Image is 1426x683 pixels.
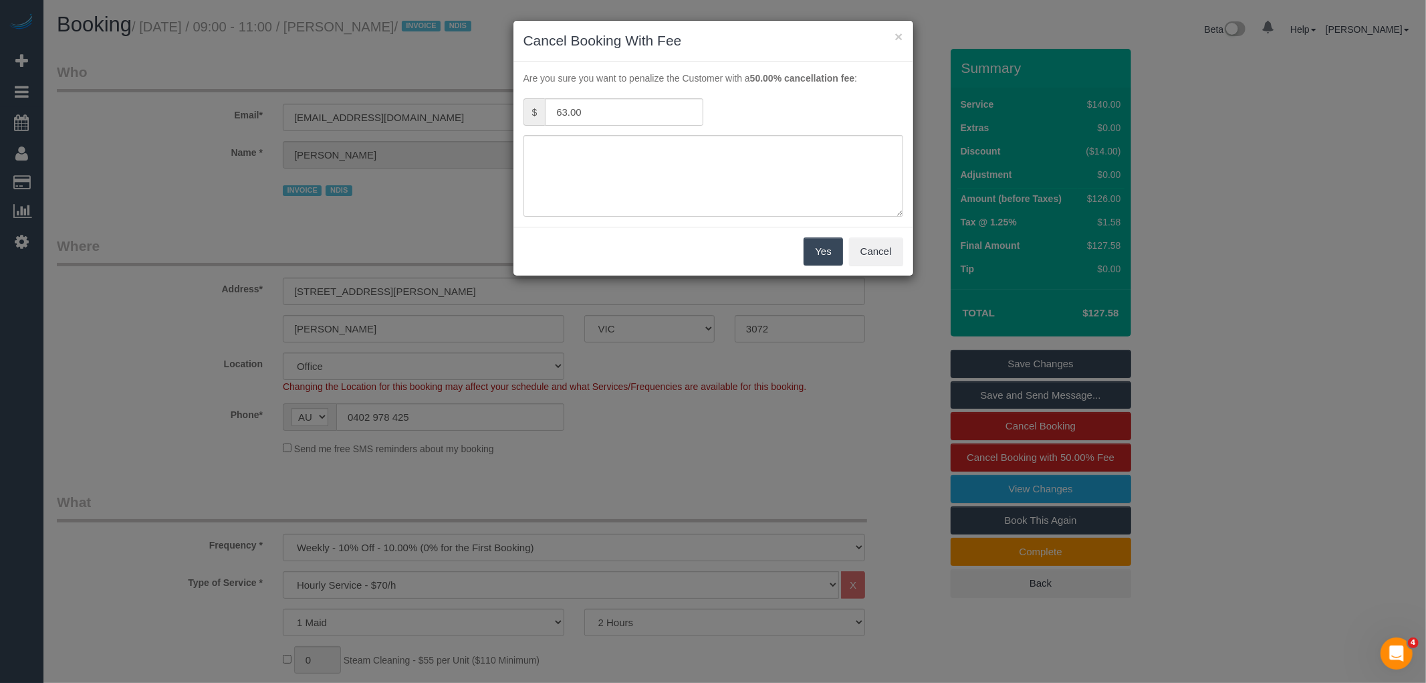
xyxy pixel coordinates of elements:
iframe: Intercom live chat [1381,638,1413,670]
span: $ [523,98,546,126]
span: 4 [1408,638,1419,648]
h3: Cancel Booking With Fee [523,31,903,51]
strong: 50.00% cancellation fee [750,73,854,84]
sui-modal: Cancel Booking With Fee [513,21,913,276]
button: Cancel [849,237,903,266]
p: Are you sure you want to penalize the Customer with a : [523,72,903,85]
button: × [895,29,903,43]
button: Yes [804,237,842,266]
